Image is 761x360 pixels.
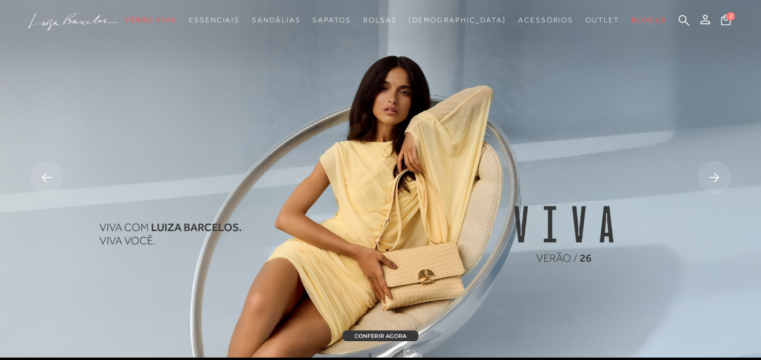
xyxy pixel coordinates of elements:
span: Essenciais [189,16,240,24]
a: noSubCategoriesText [409,9,506,32]
a: categoryNavScreenReaderText [518,9,573,32]
button: 2 [717,13,734,30]
span: Sandálias [252,16,300,24]
span: Sapatos [312,16,351,24]
a: categoryNavScreenReaderText [189,9,240,32]
a: categoryNavScreenReaderText [312,9,351,32]
span: Outlet [585,16,619,24]
a: categoryNavScreenReaderText [363,9,397,32]
span: BLOG LB [631,16,667,24]
span: 2 [726,12,735,21]
span: Bolsas [363,16,397,24]
a: categoryNavScreenReaderText [585,9,619,32]
span: [DEMOGRAPHIC_DATA] [409,16,506,24]
a: categoryNavScreenReaderText [125,9,177,32]
a: categoryNavScreenReaderText [252,9,300,32]
span: Verão Viva [125,16,177,24]
a: BLOG LB [631,9,667,32]
span: Acessórios [518,16,573,24]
